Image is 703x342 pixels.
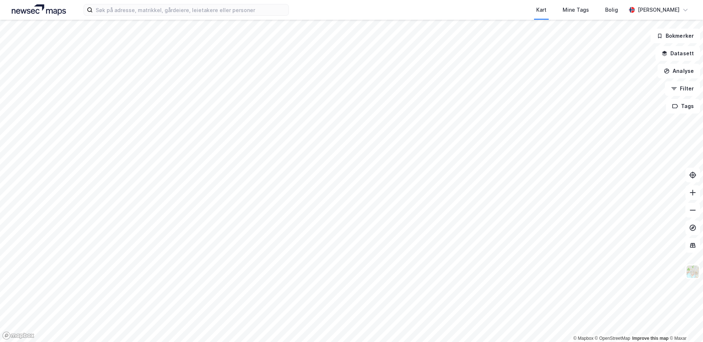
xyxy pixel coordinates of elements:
[638,5,680,14] div: [PERSON_NAME]
[605,5,618,14] div: Bolig
[12,4,66,15] img: logo.a4113a55bc3d86da70a041830d287a7e.svg
[93,4,288,15] input: Søk på adresse, matrikkel, gårdeiere, leietakere eller personer
[563,5,589,14] div: Mine Tags
[666,307,703,342] iframe: Chat Widget
[536,5,546,14] div: Kart
[666,307,703,342] div: Kontrollprogram for chat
